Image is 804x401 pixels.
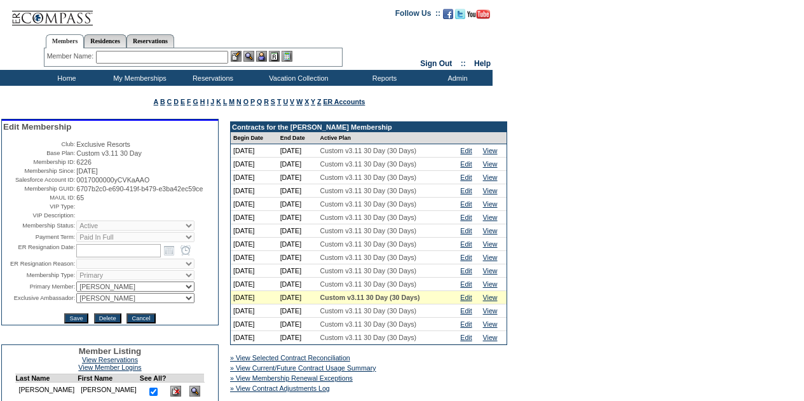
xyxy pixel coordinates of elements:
a: Edit [460,200,472,208]
td: [DATE] [278,171,318,184]
a: View [483,173,498,181]
td: Membership Since: [3,167,75,175]
td: [DATE] [278,251,318,264]
a: Residences [84,34,126,48]
a: View [483,320,498,328]
a: View [483,214,498,221]
a: C [167,98,172,105]
img: Reservations [269,51,280,62]
a: Y [311,98,315,105]
input: Save [64,313,88,323]
a: View [483,294,498,301]
td: [DATE] [278,264,318,278]
td: [DATE] [278,238,318,251]
td: End Date [278,132,318,144]
td: Salesforce Account ID: [3,176,75,184]
a: Edit [460,147,472,154]
a: » View Current/Future Contract Usage Summary [230,364,376,372]
td: [DATE] [278,318,318,331]
a: View Reservations [82,356,138,364]
td: [DATE] [278,158,318,171]
td: Reservations [175,70,248,86]
img: View Dashboard [189,386,200,397]
span: Custom v3.11 30 Day (30 Days) [320,334,417,341]
td: [DATE] [231,291,278,304]
a: W [296,98,303,105]
a: Edit [460,160,472,168]
td: [DATE] [278,211,318,224]
a: K [216,98,221,105]
input: Cancel [126,313,155,323]
a: V [290,98,294,105]
td: My Memberships [102,70,175,86]
a: Edit [460,294,472,301]
a: View [483,280,498,288]
td: Membership GUID: [3,185,75,193]
a: Edit [460,254,472,261]
span: 0017000000yCVKaAAO [76,176,149,184]
a: Help [474,59,491,68]
img: Subscribe to our YouTube Channel [467,10,490,19]
a: Edit [460,320,472,328]
td: [DATE] [231,318,278,331]
td: [DATE] [231,144,278,158]
a: Edit [460,307,472,315]
td: [DATE] [231,251,278,264]
a: Q [257,98,262,105]
td: Begin Date [231,132,278,144]
span: Custom v3.11 30 Day (30 Days) [320,200,417,208]
a: R [264,98,269,105]
a: I [207,98,208,105]
td: [DATE] [231,158,278,171]
a: G [193,98,198,105]
span: Custom v3.11 30 Day (30 Days) [320,280,417,288]
a: View [483,267,498,275]
td: [DATE] [278,304,318,318]
span: :: [461,59,466,68]
a: X [304,98,309,105]
a: Edit [460,187,472,194]
a: Edit [460,214,472,221]
td: MAUL ID: [3,194,75,201]
a: Sign Out [420,59,452,68]
a: View [483,307,498,315]
a: View [483,187,498,194]
img: b_edit.gif [231,51,242,62]
div: Member Name: [47,51,96,62]
a: Follow us on Twitter [455,13,465,20]
td: ER Resignation Date: [3,243,75,257]
a: S [271,98,275,105]
span: Custom v3.11 30 Day (30 Days) [320,320,417,328]
td: Reports [346,70,419,86]
td: [DATE] [231,184,278,198]
span: Custom v3.11 30 Day (30 Days) [320,214,417,221]
td: Club: [3,140,75,148]
a: A [154,98,158,105]
a: Edit [460,240,472,248]
a: E [181,98,185,105]
td: [DATE] [231,304,278,318]
a: View Member Logins [78,364,141,371]
td: Membership Type: [3,270,75,280]
td: Base Plan: [3,149,75,157]
a: Edit [460,227,472,234]
img: Become our fan on Facebook [443,9,453,19]
span: Custom v3.11 30 Day (30 Days) [320,307,417,315]
a: L [223,98,227,105]
td: See All? [140,374,167,383]
td: [DATE] [231,238,278,251]
a: F [187,98,191,105]
td: Exclusive Ambassador: [3,293,75,303]
td: Vacation Collection [248,70,346,86]
a: ER Accounts [323,98,365,105]
a: H [200,98,205,105]
a: View [483,240,498,248]
a: View [483,254,498,261]
span: Custom v3.11 30 Day (30 Days) [320,294,420,301]
span: Custom v3.11 30 Day (30 Days) [320,147,417,154]
a: U [283,98,288,105]
img: Follow us on Twitter [455,9,465,19]
a: » View Selected Contract Reconciliation [230,354,350,362]
td: Primary Member: [3,282,75,292]
td: [DATE] [278,278,318,291]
